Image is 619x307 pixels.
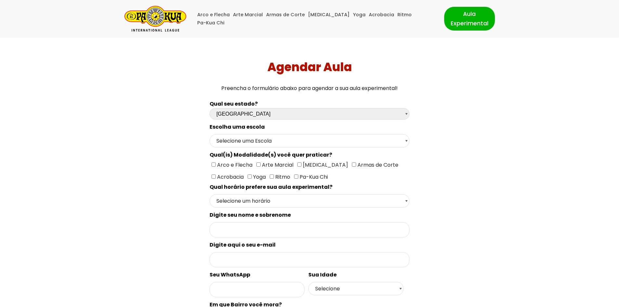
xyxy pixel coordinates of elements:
[266,11,305,19] a: Armas de Corte
[274,173,290,181] span: Ritmo
[302,161,348,169] span: [MEDICAL_DATA]
[210,123,265,131] spam: Escolha uma escola
[256,162,261,167] input: Arte Marcial
[3,84,617,93] p: Preencha o formulário abaixo para agendar a sua aula experimental!
[197,11,230,19] a: Arco e Flecha
[196,11,434,27] div: Menu primário
[212,174,216,179] input: Acrobacia
[308,271,337,278] spam: Sua Idade
[212,162,216,167] input: Arco e Flecha
[197,19,225,27] a: Pa-Kua Chi
[297,162,302,167] input: [MEDICAL_DATA]
[369,11,394,19] a: Acrobacia
[352,162,356,167] input: Armas de Corte
[444,7,495,30] a: Aula Experimental
[298,173,328,181] span: Pa-Kua Chi
[210,271,250,278] spam: Seu WhatsApp
[216,173,244,181] span: Acrobacia
[308,11,350,19] a: [MEDICAL_DATA]
[294,174,298,179] input: Pa-Kua Chi
[210,211,291,219] spam: Digite seu nome e sobrenome
[3,60,617,74] h1: Agendar Aula
[356,161,398,169] span: Armas de Corte
[210,100,258,108] b: Qual seu estado?
[124,6,186,32] a: Pa-Kua Brasil Uma Escola de conhecimentos orientais para toda a família. Foco, habilidade concent...
[210,241,276,249] spam: Digite aqui o seu e-mail
[397,11,412,19] a: Ritmo
[353,11,366,19] a: Yoga
[252,173,266,181] span: Yoga
[248,174,252,179] input: Yoga
[261,161,293,169] span: Arte Marcial
[233,11,263,19] a: Arte Marcial
[210,151,332,159] spam: Qual(is) Modalidade(s) você quer praticar?
[216,161,252,169] span: Arco e Flecha
[270,174,274,179] input: Ritmo
[210,183,332,191] spam: Qual horário prefere sua aula experimental?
